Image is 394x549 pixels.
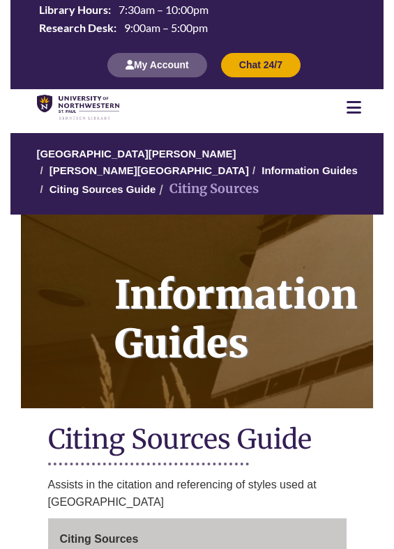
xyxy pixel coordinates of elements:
[107,53,207,77] button: My Account
[37,95,119,121] img: UNWSP Library Logo
[33,2,113,17] th: Library Hours:
[50,164,249,176] a: [PERSON_NAME][GEOGRAPHIC_DATA]
[33,2,361,38] table: Hours Today
[107,59,207,70] a: My Account
[48,422,347,459] h1: Citing Sources Guide
[262,164,358,176] a: Information Guides
[33,2,361,39] a: Hours Today
[124,21,208,34] span: 9:00am – 5:00pm
[221,59,301,70] a: Chat 24/7
[221,53,301,77] button: Chat 24/7
[99,215,373,390] h1: Information Guides
[156,179,259,199] li: Citing Sources
[119,3,209,16] span: 7:30am – 10:00pm
[50,183,156,195] a: Citing Sources Guide
[33,20,119,36] th: Research Desk:
[21,215,373,408] a: Information Guides
[48,479,317,509] span: Assists in the citation and referencing of styles used at [GEOGRAPHIC_DATA]
[60,533,139,545] span: Citing Sources
[36,148,236,160] a: [GEOGRAPHIC_DATA][PERSON_NAME]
